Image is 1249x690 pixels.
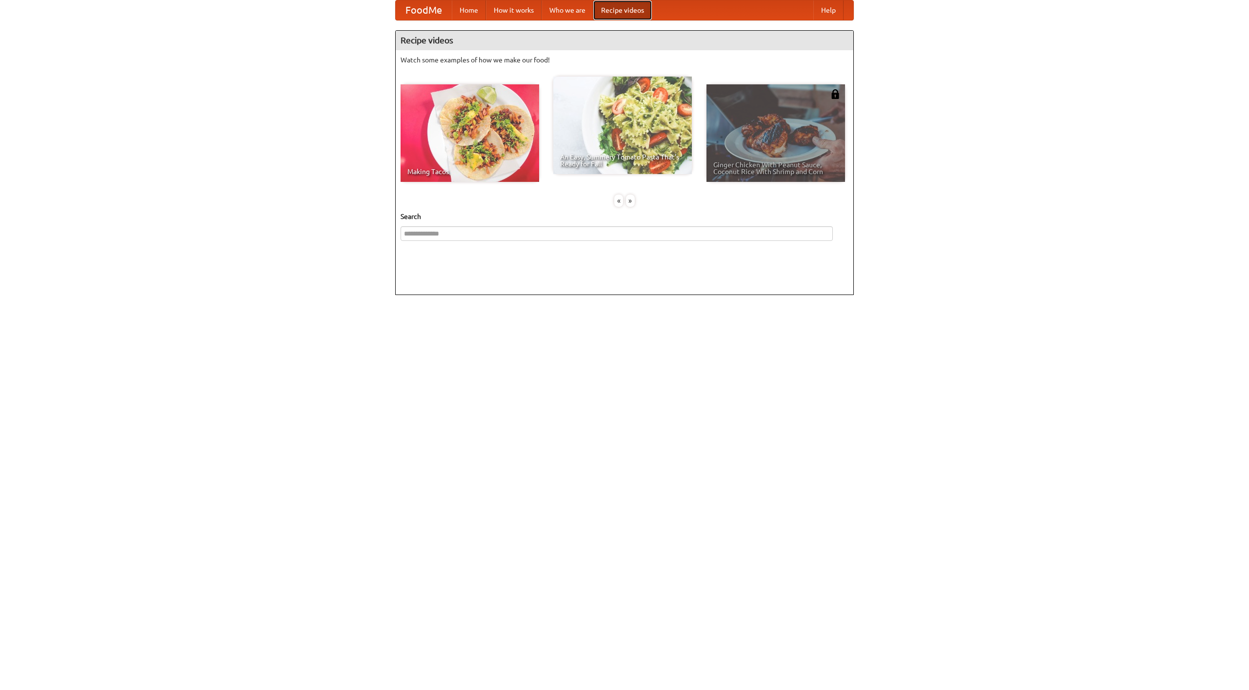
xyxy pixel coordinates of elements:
div: « [614,195,623,207]
h4: Recipe videos [396,31,853,50]
img: 483408.png [830,89,840,99]
a: How it works [486,0,542,20]
span: An Easy, Summery Tomato Pasta That's Ready for Fall [560,154,685,167]
a: Who we are [542,0,593,20]
p: Watch some examples of how we make our food! [401,55,848,65]
a: Making Tacos [401,84,539,182]
a: Help [813,0,844,20]
div: » [626,195,635,207]
a: An Easy, Summery Tomato Pasta That's Ready for Fall [553,77,692,174]
a: Home [452,0,486,20]
h5: Search [401,212,848,221]
span: Making Tacos [407,168,532,175]
a: FoodMe [396,0,452,20]
a: Recipe videos [593,0,652,20]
